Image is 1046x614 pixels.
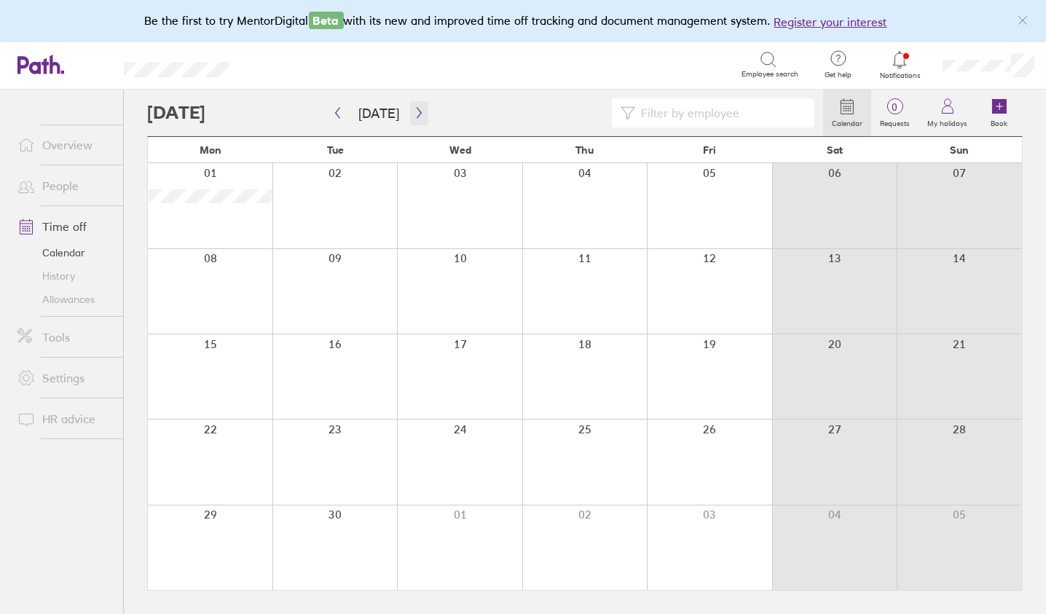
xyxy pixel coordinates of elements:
a: Tools [6,323,123,352]
button: Register your interest [774,13,887,31]
span: Tue [327,144,344,156]
span: Mon [200,144,221,156]
a: HR advice [6,404,123,433]
span: Notifications [876,71,924,80]
a: Book [976,90,1023,136]
div: Search [269,58,306,71]
a: Calendar [823,90,871,136]
span: Employee search [742,70,798,79]
a: History [6,264,123,288]
a: People [6,171,123,200]
span: 0 [871,101,919,113]
span: Sun [950,144,969,156]
div: Be the first to try MentorDigital with its new and improved time off tracking and document manage... [145,12,902,31]
a: Allowances [6,288,123,311]
button: [DATE] [347,101,411,125]
input: Filter by employee [635,99,806,127]
label: Requests [871,115,919,128]
label: Calendar [823,115,871,128]
a: Overview [6,130,123,160]
a: My holidays [919,90,976,136]
label: My holidays [919,115,976,128]
span: Fri [703,144,716,156]
span: Sat [827,144,843,156]
a: Settings [6,363,123,393]
span: Thu [575,144,594,156]
span: Wed [449,144,471,156]
a: Calendar [6,241,123,264]
a: 0Requests [871,90,919,136]
span: Beta [309,12,344,29]
a: Notifications [876,50,924,80]
span: Get help [814,71,862,79]
label: Book [983,115,1017,128]
a: Time off [6,212,123,241]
